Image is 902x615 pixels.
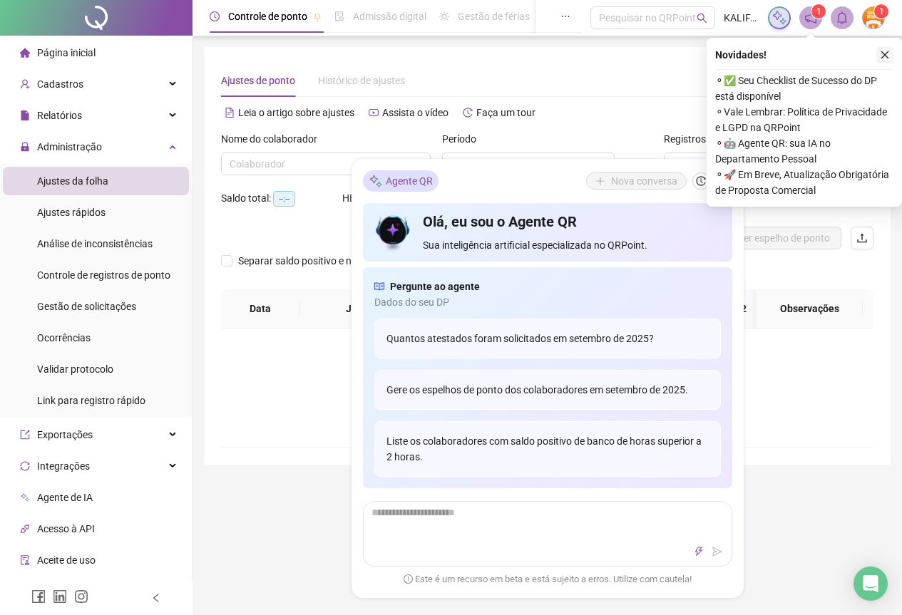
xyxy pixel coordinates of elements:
[238,107,354,118] span: Leia o artigo sobre ajustes
[363,170,439,192] div: Agente QR
[318,75,405,86] span: Histórico de ajustes
[369,173,383,188] img: sparkle-icon.fc2bf0ac1784a2077858766a79e2daf3.svg
[586,172,687,190] button: Nova conversa
[369,108,379,118] span: youtube
[715,104,893,135] span: ⚬ Vale Lembrar: Política de Privacidade e LGPD na QRPoint
[37,363,113,375] span: Validar protocolo
[709,543,726,560] button: send
[756,289,863,329] th: Observações
[37,175,108,187] span: Ajustes da folha
[476,107,535,118] span: Faça um tour
[390,279,480,294] span: Pergunte ao agente
[726,227,841,249] button: Ver espelho de ponto
[353,11,426,22] span: Admissão digital
[439,11,449,21] span: sun
[442,131,486,147] label: Período
[374,294,721,310] span: Dados do seu DP
[31,589,46,604] span: facebook
[463,108,473,118] span: history
[20,555,30,565] span: audit
[20,142,30,152] span: lock
[37,395,145,406] span: Link para registro rápido
[20,524,30,534] span: api
[772,10,787,26] img: sparkle-icon.fc2bf0ac1784a2077858766a79e2daf3.svg
[863,7,884,29] img: 73852
[404,572,692,586] span: Este é um recurso em beta e está sujeito a erros. Utilize com cautela!
[37,269,170,281] span: Controle de registros de ponto
[221,190,342,207] div: Saldo total:
[374,279,384,294] span: read
[767,301,851,316] span: Observações
[20,48,30,58] span: home
[342,190,414,207] div: HE 1:
[221,131,327,147] label: Nome do colaborador
[804,11,817,24] span: notification
[715,47,767,63] span: Novidades !
[232,253,395,269] span: Separar saldo positivo e negativo?
[20,461,30,471] span: sync
[374,370,721,410] div: Gere os espelhos de ponto dos colaboradores em setembro de 2025.
[423,237,720,253] span: Sua inteligência artificial especializada no QRPoint.
[382,107,449,118] span: Assista o vídeo
[715,167,893,198] span: ⚬ 🚀 Em Breve, Atualização Obrigatória de Proposta Comercial
[225,108,235,118] span: file-text
[856,232,868,244] span: upload
[151,593,161,603] span: left
[37,492,93,503] span: Agente de IA
[20,110,30,120] span: file
[221,289,299,329] th: Data
[37,523,95,534] span: Acesso à API
[74,589,88,604] span: instagram
[816,6,821,16] span: 1
[334,11,344,21] span: file-done
[273,191,295,207] span: --:--
[697,13,707,24] span: search
[836,11,849,24] span: bell
[20,430,30,440] span: export
[854,567,888,601] div: Open Intercom Messenger
[715,73,893,104] span: ⚬ ✅ Seu Checklist de Sucesso do DP está disponível
[694,547,704,557] span: thunderbolt
[210,11,220,21] span: clock-circle
[238,397,856,413] div: Não há dados
[715,135,893,167] span: ⚬ 🤖 Agente QR: sua IA no Departamento Pessoal
[53,589,67,604] span: linkedin
[221,75,295,86] span: Ajustes de ponto
[458,11,530,22] span: Gestão de férias
[37,554,96,566] span: Aceite de uso
[879,6,884,16] span: 1
[37,110,82,121] span: Relatórios
[374,421,721,477] div: Liste os colaboradores com saldo positivo de banco de horas superior a 2 horas.
[690,543,707,560] button: thunderbolt
[37,207,106,218] span: Ajustes rápidos
[37,301,136,312] span: Gestão de solicitações
[874,4,888,19] sup: Atualize o seu contato no menu Meus Dados
[423,212,720,232] h4: Olá, eu sou o Agente QR
[374,319,721,358] div: Quantos atestados foram solicitados em setembro de 2025?
[37,332,91,343] span: Ocorrências
[404,574,413,583] span: exclamation-circle
[37,429,93,440] span: Exportações
[20,79,30,89] span: user-add
[560,11,570,21] span: ellipsis
[228,11,307,22] span: Controle de ponto
[37,141,102,153] span: Administração
[374,212,412,253] img: icon
[811,4,826,19] sup: 1
[37,460,90,472] span: Integrações
[880,50,890,60] span: close
[664,131,718,147] span: Registros
[37,47,96,58] span: Página inicial
[299,289,435,329] th: Jornadas
[37,238,153,249] span: Análise de inconsistências
[724,10,759,26] span: KALIFAS
[37,78,83,90] span: Cadastros
[696,176,706,186] span: history
[313,13,322,21] span: pushpin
